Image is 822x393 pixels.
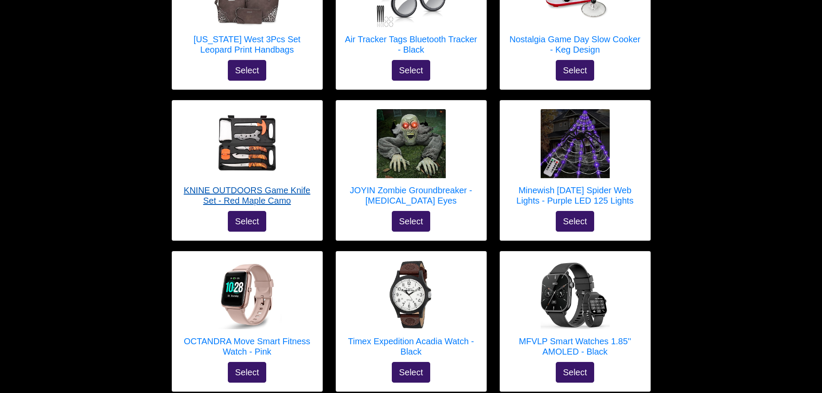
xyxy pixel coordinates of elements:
img: OCTANDRA Move Smart Fitness Watch - Pink [213,260,282,329]
h5: JOYIN Zombie Groundbreaker - [MEDICAL_DATA] Eyes [345,185,478,206]
button: Select [556,60,595,81]
a: Timex Expedition Acadia Watch - Black Timex Expedition Acadia Watch - Black [345,260,478,362]
a: MFVLP Smart Watches 1.85'' AMOLED - Black MFVLP Smart Watches 1.85'' AMOLED - Black [509,260,642,362]
h5: Timex Expedition Acadia Watch - Black [345,336,478,357]
h5: OCTANDRA Move Smart Fitness Watch - Pink [181,336,314,357]
h5: KNINE OUTDOORS Game Knife Set - Red Maple Camo [181,185,314,206]
a: KNINE OUTDOORS Game Knife Set - Red Maple Camo KNINE OUTDOORS Game Knife Set - Red Maple Camo [181,109,314,211]
a: OCTANDRA Move Smart Fitness Watch - Pink OCTANDRA Move Smart Fitness Watch - Pink [181,260,314,362]
img: KNINE OUTDOORS Game Knife Set - Red Maple Camo [213,109,282,178]
img: Timex Expedition Acadia Watch - Black [377,260,446,329]
img: MFVLP Smart Watches 1.85'' AMOLED - Black [541,260,610,329]
button: Select [228,60,267,81]
h5: Minewish [DATE] Spider Web Lights - Purple LED 125 Lights [509,185,642,206]
button: Select [228,362,267,383]
button: Select [556,362,595,383]
button: Select [556,211,595,232]
a: Minewish Halloween Spider Web Lights - Purple LED 125 Lights Minewish [DATE] Spider Web Lights - ... [509,109,642,211]
button: Select [392,60,431,81]
img: JOYIN Zombie Groundbreaker - Flashing Eyes [377,109,446,178]
a: JOYIN Zombie Groundbreaker - Flashing Eyes JOYIN Zombie Groundbreaker - [MEDICAL_DATA] Eyes [345,109,478,211]
h5: Air Tracker Tags Bluetooth Tracker - Black [345,34,478,55]
button: Select [228,211,267,232]
h5: [US_STATE] West 3Pcs Set Leopard Print Handbags [181,34,314,55]
h5: Nostalgia Game Day Slow Cooker - Keg Design [509,34,642,55]
h5: MFVLP Smart Watches 1.85'' AMOLED - Black [509,336,642,357]
button: Select [392,211,431,232]
button: Select [392,362,431,383]
img: Minewish Halloween Spider Web Lights - Purple LED 125 Lights [541,109,610,178]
